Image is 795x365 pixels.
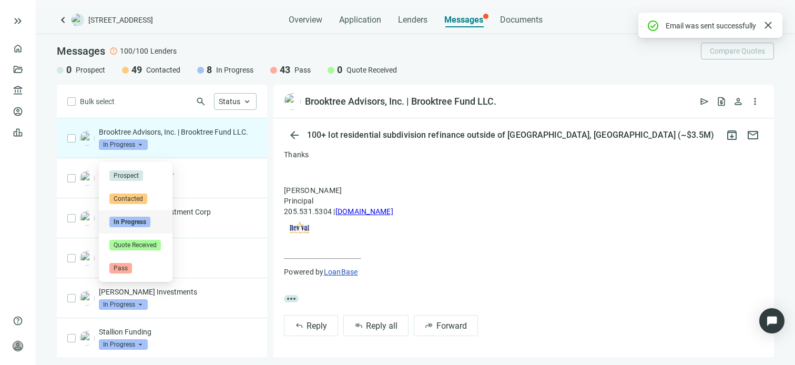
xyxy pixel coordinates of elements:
button: request_quote [713,93,730,110]
img: 35cbbac2-82f5-43b5-8e72-962fcd3d5592 [80,291,95,306]
span: archive [726,129,738,141]
span: Prospect [109,170,143,181]
button: mail [742,125,763,146]
div: Open Intercom Messenger [759,308,784,333]
span: error [109,47,118,55]
img: 74b5f3a1-529e-41c8-b8fa-2d84dd977de2 [80,211,95,226]
img: deal-logo [72,14,84,26]
span: close [762,19,774,32]
button: replyReply [284,315,338,336]
span: In Progress [99,299,148,310]
span: Contacted [146,65,180,75]
a: Close [762,19,774,31]
span: 0 [337,64,342,76]
span: arrow_back [288,129,301,141]
span: Lenders [150,46,177,56]
span: keyboard_arrow_up [242,97,252,106]
span: Contacted [109,194,147,204]
span: Forward [436,321,467,331]
button: arrow_back [284,125,305,146]
div: Brooktree Advisors, Inc. | Brooktree Fund LLC. [305,95,496,108]
span: In Progress [99,339,148,350]
span: Messages [444,15,483,25]
button: archive [721,125,742,146]
p: Stallion Funding [99,327,257,337]
span: forward [425,321,433,330]
span: check_circle [647,19,659,32]
span: account_balance [13,85,20,96]
button: person [730,93,747,110]
span: Overview [289,15,322,25]
span: more_vert [750,96,760,107]
span: help [13,316,23,326]
span: Bulk select [80,96,115,107]
span: reply [295,321,303,330]
span: Application [339,15,381,25]
span: In Progress [216,65,253,75]
button: reply_allReply all [343,315,409,336]
span: 0 [66,64,72,76]
span: request_quote [716,96,727,107]
p: [PERSON_NAME] Investments [99,287,257,297]
span: send [699,96,710,107]
p: RBI Private Lending [99,247,257,257]
span: more_horiz [284,295,299,302]
p: [PERSON_NAME] Investment Corp [99,207,257,217]
span: mail [747,129,759,141]
span: Status [219,97,240,106]
button: forwardForward [414,315,478,336]
p: Brooktree Advisors, Inc. | Brooktree Fund LLC. [99,127,257,137]
span: search [196,96,206,107]
span: In Progress [109,217,150,227]
span: person [733,96,743,107]
span: 43 [280,64,290,76]
span: reply_all [354,321,363,330]
span: 8 [207,64,212,76]
div: Email was sent successfully [666,19,756,31]
span: 100/100 [120,46,148,56]
a: keyboard_arrow_left [57,14,69,26]
span: Messages [57,45,105,57]
span: Quote Received [109,240,161,250]
div: 100+ lot residential subdivision refinance outside of [GEOGRAPHIC_DATA], [GEOGRAPHIC_DATA] (~$3.5M) [305,130,716,140]
span: person [13,341,23,351]
span: Quote Received [346,65,397,75]
span: Lenders [398,15,427,25]
p: Baseline Partners, LLC. [99,167,257,177]
span: Pass [294,65,311,75]
span: In Progress [99,139,148,150]
button: send [696,93,713,110]
button: more_vert [747,93,763,110]
img: 651566ba-9d14-4b9c-b59b-943f55c7b61a [284,93,301,110]
span: [STREET_ADDRESS] [88,15,153,25]
img: e575ebc2-c2f0-42a1-b4f4-085e6d6abf29.png [80,251,95,266]
span: Reply all [366,321,397,331]
span: 49 [131,64,142,76]
button: Compare Quotes [701,43,774,59]
img: 651566ba-9d14-4b9c-b59b-943f55c7b61a [80,131,95,146]
img: bc1576c5-f9cc-482d-bd03-f689b8ece44e [80,171,95,186]
span: Reply [307,321,327,331]
span: Documents [500,15,543,25]
span: Prospect [76,65,105,75]
span: Pass [109,263,132,273]
img: a08222f6-e816-4bd4-9099-dc23c1a378b6 [80,331,95,346]
button: keyboard_double_arrow_right [12,15,24,27]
